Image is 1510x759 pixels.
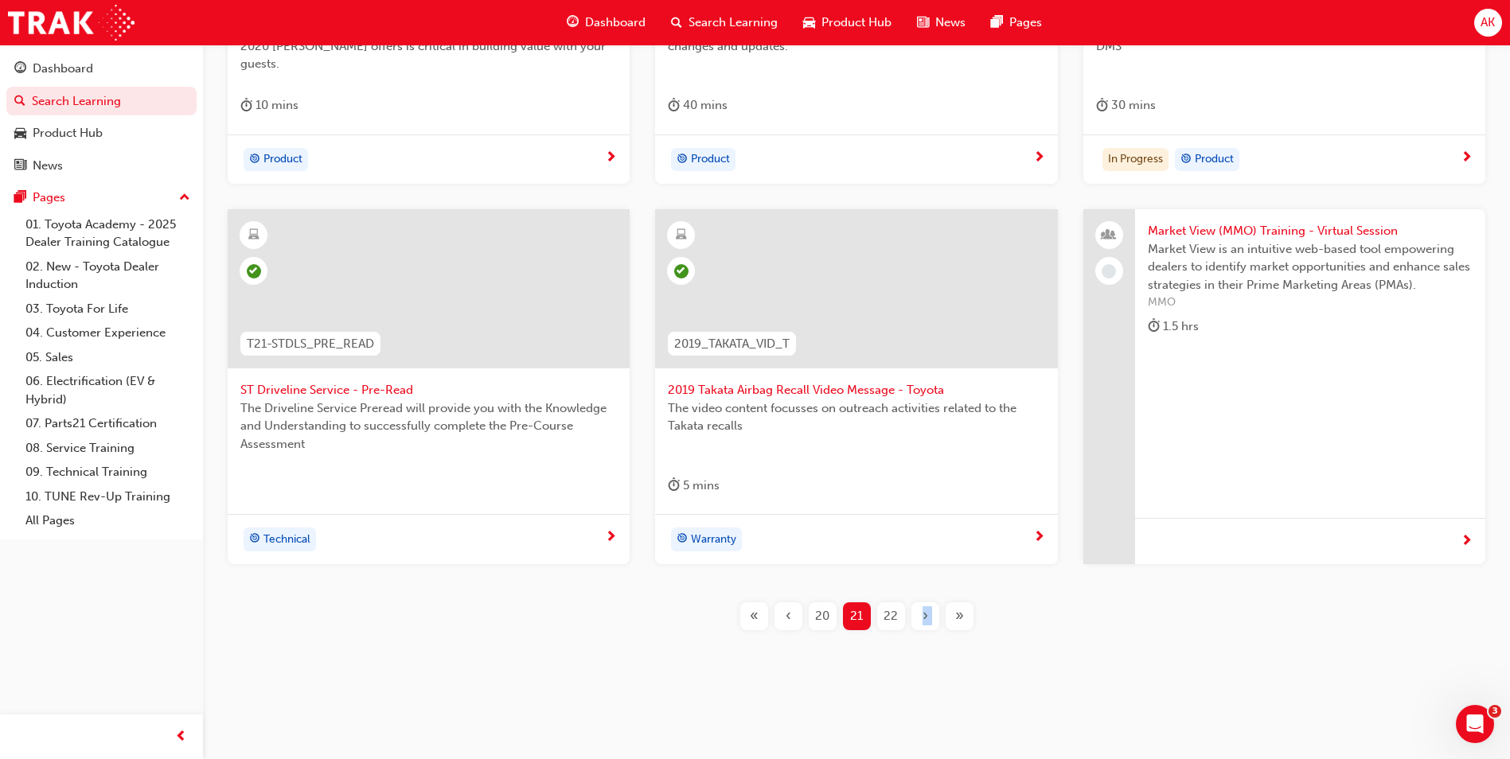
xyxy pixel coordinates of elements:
[19,255,197,297] a: 02. New - Toyota Dealer Induction
[14,159,26,173] span: news-icon
[1461,151,1473,165] span: next-icon
[567,13,579,33] span: guage-icon
[691,150,730,169] span: Product
[790,6,904,39] a: car-iconProduct Hub
[1103,225,1114,246] span: people-icon
[247,335,374,353] span: T21-STDLS_PRE_READ
[249,529,260,550] span: target-icon
[668,476,680,496] span: duration-icon
[1148,317,1199,337] div: 1.5 hrs
[1474,9,1502,37] button: AK
[554,6,658,39] a: guage-iconDashboard
[1148,317,1160,337] span: duration-icon
[175,727,187,747] span: prev-icon
[771,602,806,630] button: Previous page
[19,321,197,345] a: 04. Customer Experience
[8,5,135,41] img: Trak
[14,127,26,141] span: car-icon
[655,209,1057,564] a: 2019_TAKATA_VID_T2019 Takata Airbag Recall Video Message - ToyotaThe video content focusses on ou...
[240,95,298,115] div: 10 mins
[1102,264,1116,278] span: learningRecordVerb_NONE-icon
[1083,209,1485,564] a: Market View (MMO) Training - Virtual SessionMarket View is an intuitive web-based tool empowering...
[33,124,103,142] div: Product Hub
[1102,148,1169,172] div: In Progress
[904,6,978,39] a: news-iconNews
[6,183,197,212] button: Pages
[677,529,688,550] span: target-icon
[874,602,908,630] button: Page 22
[1148,294,1473,312] span: MMO
[806,602,840,630] button: Page 20
[19,212,197,255] a: 01. Toyota Academy - 2025 Dealer Training Catalogue
[917,13,929,33] span: news-icon
[821,14,892,32] span: Product Hub
[1148,240,1473,294] span: Market View is an intuitive web-based tool empowering dealers to identify market opportunities an...
[33,60,93,78] div: Dashboard
[249,150,260,170] span: target-icon
[668,476,720,496] div: 5 mins
[815,607,829,625] span: 20
[668,381,1044,399] span: 2019 Takata Airbag Recall Video Message - Toyota
[935,14,966,32] span: News
[19,485,197,509] a: 10. TUNE Rev-Up Training
[1033,151,1045,165] span: next-icon
[6,51,197,183] button: DashboardSearch LearningProduct HubNews
[14,191,26,205] span: pages-icon
[19,369,197,411] a: 06. Electrification (EV & Hybrid)
[605,151,617,165] span: next-icon
[248,225,259,246] span: learningResourceType_ELEARNING-icon
[908,602,942,630] button: Next page
[942,602,977,630] button: Last page
[923,607,928,625] span: ›
[786,607,791,625] span: ‹
[19,411,197,436] a: 07. Parts21 Certification
[671,13,682,33] span: search-icon
[1180,150,1192,170] span: target-icon
[19,297,197,321] a: 03. Toyota For Life
[691,531,736,549] span: Warranty
[978,6,1055,39] a: pages-iconPages
[689,14,778,32] span: Search Learning
[240,399,617,453] span: The Driveline Service Preread will provide you with the Knowledge and Understanding to successful...
[14,95,25,109] span: search-icon
[6,87,197,116] a: Search Learning
[1456,705,1494,743] iframe: Intercom live chat
[1489,705,1501,718] span: 3
[6,151,197,181] a: News
[1009,14,1042,32] span: Pages
[668,95,680,115] span: duration-icon
[677,150,688,170] span: target-icon
[33,189,65,207] div: Pages
[674,335,790,353] span: 2019_TAKATA_VID_T
[19,436,197,461] a: 08. Service Training
[658,6,790,39] a: search-iconSearch Learning
[1195,150,1234,169] span: Product
[737,602,771,630] button: First page
[263,150,302,169] span: Product
[228,209,630,564] a: T21-STDLS_PRE_READST Driveline Service - Pre-ReadThe Driveline Service Preread will provide you w...
[674,264,689,278] span: learningRecordVerb_COMPLETE-icon
[750,607,759,625] span: «
[19,460,197,485] a: 09. Technical Training
[884,607,898,625] span: 22
[605,531,617,545] span: next-icon
[1096,95,1108,115] span: duration-icon
[6,119,197,148] a: Product Hub
[1096,95,1156,115] div: 30 mins
[1033,531,1045,545] span: next-icon
[668,399,1044,435] span: The video content focusses on outreach activities related to the Takata recalls
[19,345,197,370] a: 05. Sales
[33,157,63,175] div: News
[247,264,261,278] span: learningRecordVerb_COMPLETE-icon
[991,13,1003,33] span: pages-icon
[1461,535,1473,549] span: next-icon
[676,225,687,246] span: learningResourceType_ELEARNING-icon
[668,95,728,115] div: 40 mins
[803,13,815,33] span: car-icon
[179,188,190,208] span: up-icon
[840,602,874,630] button: Page 21
[240,95,252,115] span: duration-icon
[955,607,964,625] span: »
[19,508,197,533] a: All Pages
